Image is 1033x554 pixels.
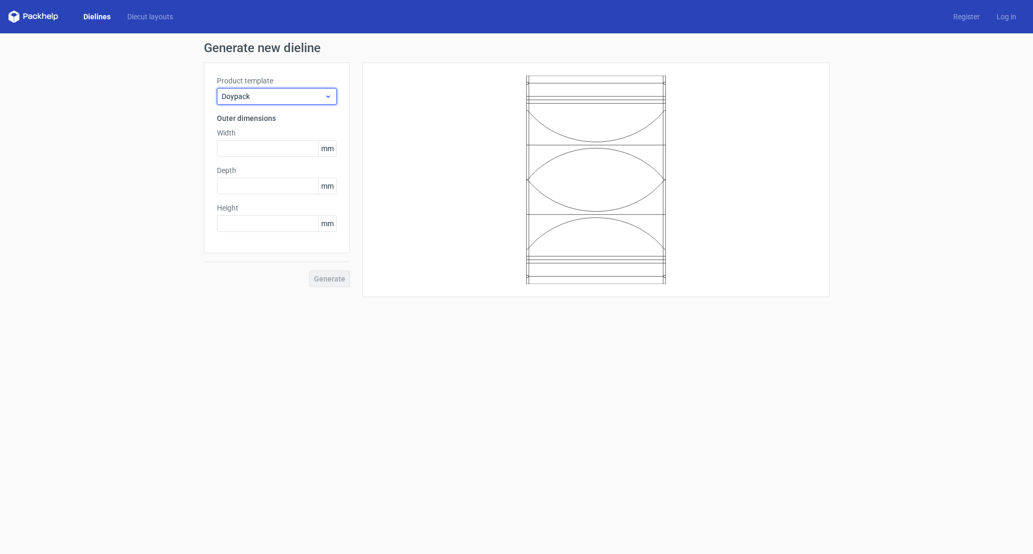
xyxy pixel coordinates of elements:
span: mm [318,216,336,231]
a: Dielines [75,11,119,22]
label: Depth [217,165,337,176]
h3: Outer dimensions [217,113,337,124]
span: mm [318,141,336,156]
label: Width [217,128,337,138]
label: Height [217,203,337,213]
label: Product template [217,76,337,86]
a: Log in [988,11,1025,22]
a: Diecut layouts [119,11,181,22]
h1: Generate new dieline [204,42,830,54]
a: Register [945,11,988,22]
span: mm [318,178,336,194]
span: Doypack [222,91,324,102]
